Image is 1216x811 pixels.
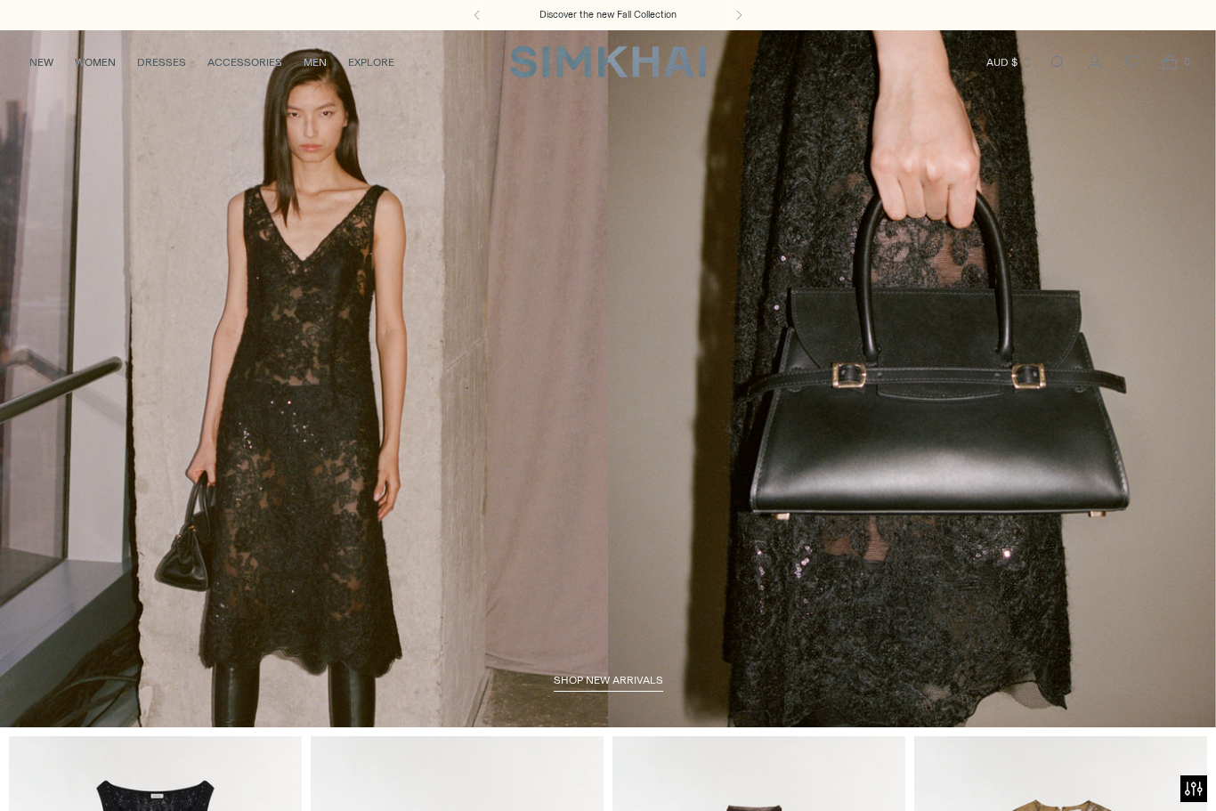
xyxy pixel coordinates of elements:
[986,43,1034,82] button: AUD $
[539,8,677,22] a: Discover the new Fall Collection
[1179,53,1195,69] span: 0
[510,45,706,79] a: SIMKHAI
[1040,45,1075,80] a: Open search modal
[29,43,53,82] a: NEW
[554,674,663,692] a: shop new arrivals
[1152,45,1188,80] a: Open cart modal
[554,674,663,686] span: shop new arrivals
[137,43,186,82] a: DRESSES
[1115,45,1150,80] a: Wishlist
[348,43,394,82] a: EXPLORE
[304,43,327,82] a: MEN
[1077,45,1113,80] a: Go to the account page
[75,43,116,82] a: WOMEN
[207,43,282,82] a: ACCESSORIES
